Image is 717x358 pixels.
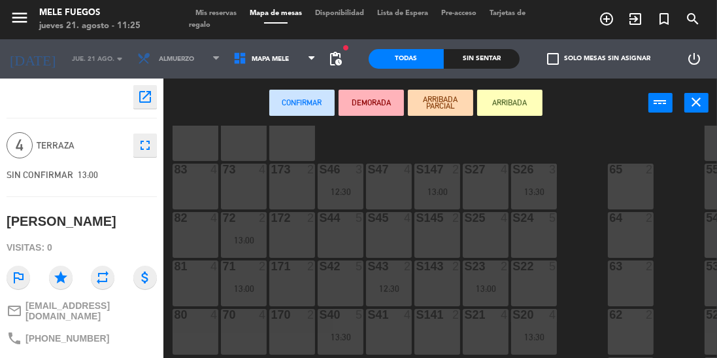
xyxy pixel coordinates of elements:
[685,11,701,27] i: search
[646,309,654,321] div: 2
[259,164,267,175] div: 4
[319,164,320,175] div: S46
[243,10,308,17] span: Mapa de mesas
[599,11,614,27] i: add_circle_outline
[210,309,218,321] div: 4
[653,94,669,110] i: power_input
[174,212,175,224] div: 82
[39,20,141,33] div: jueves 21. agosto - 11:25
[7,170,73,180] span: SIN CONFIRMAR
[221,236,267,245] div: 13:00
[174,260,175,272] div: 81
[133,266,157,289] i: attach_money
[78,170,98,180] span: 13:00
[511,187,557,196] div: 13:30
[7,300,157,321] a: mail_outline[EMAIL_ADDRESS][DOMAIN_NAME]
[501,309,509,321] div: 4
[318,332,363,342] div: 13:30
[404,164,412,175] div: 4
[356,164,363,175] div: 3
[464,260,465,272] div: S23
[646,164,654,175] div: 2
[404,309,412,321] div: 4
[501,212,509,224] div: 4
[609,309,610,321] div: 62
[646,260,654,272] div: 2
[174,164,175,175] div: 83
[339,90,404,116] button: DEMORADA
[684,93,709,113] button: close
[511,332,557,342] div: 13:30
[452,164,460,175] div: 2
[269,90,335,116] button: Confirmar
[222,260,223,272] div: 71
[39,7,141,20] div: Mele Fuegos
[210,115,218,127] div: 4
[37,138,127,153] span: TERRAZA
[174,309,175,321] div: 80
[307,115,315,127] div: 2
[547,53,559,65] span: check_box_outline_blank
[706,309,707,321] div: 52
[356,260,363,272] div: 5
[408,90,473,116] button: ARRIBADA PARCIAL
[706,212,707,224] div: 54
[609,164,610,175] div: 65
[308,10,371,17] span: Disponibilidad
[342,44,350,52] span: fiber_manual_record
[174,115,175,127] div: 84
[319,212,320,224] div: S44
[444,49,520,69] div: Sin sentar
[463,284,509,293] div: 13:00
[7,211,116,232] div: [PERSON_NAME]
[369,49,444,69] div: Todas
[609,260,610,272] div: 63
[501,260,509,272] div: 2
[366,284,412,293] div: 12:30
[318,187,363,196] div: 12:30
[259,212,267,224] div: 2
[464,164,465,175] div: S27
[133,134,157,157] button: fullscreen
[259,309,267,321] div: 4
[689,94,705,110] i: close
[356,212,363,224] div: 5
[259,260,267,272] div: 2
[189,10,243,17] span: Mis reservas
[404,260,412,272] div: 2
[464,212,465,224] div: S25
[501,164,509,175] div: 4
[452,260,460,272] div: 2
[252,56,289,63] span: MAPA MELE
[686,51,702,67] i: power_settings_new
[91,266,114,289] i: repeat
[648,93,673,113] button: power_input
[452,212,460,224] div: 2
[25,333,109,344] span: [PHONE_NUMBER]
[222,115,223,127] div: 74
[7,132,33,158] span: 4
[49,266,73,289] i: star
[356,309,363,321] div: 5
[137,137,153,153] i: fullscreen
[609,212,610,224] div: 64
[416,260,416,272] div: S143
[706,115,707,127] div: 56
[307,309,315,321] div: 2
[414,187,460,196] div: 13:00
[706,260,707,272] div: 53
[319,309,320,321] div: S40
[549,212,557,224] div: 5
[307,212,315,224] div: 2
[646,212,654,224] div: 2
[464,309,465,321] div: S21
[452,309,460,321] div: 2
